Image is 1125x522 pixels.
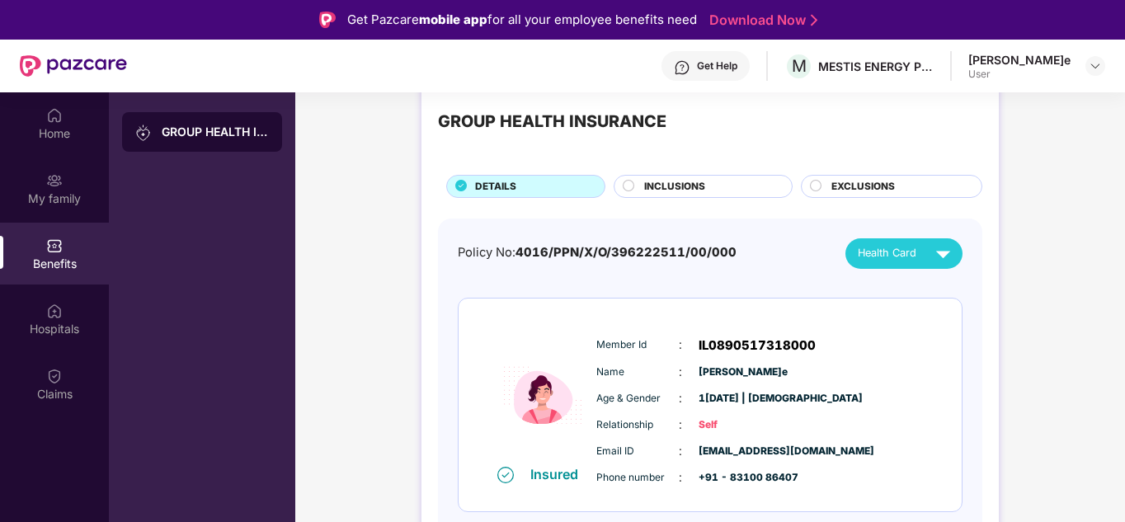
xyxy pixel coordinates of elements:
[968,68,1071,81] div: User
[679,416,682,434] span: :
[458,243,737,262] div: Policy No:
[419,12,487,27] strong: mobile app
[674,59,690,76] img: svg+xml;base64,PHN2ZyBpZD0iSGVscC0zMngzMiIgeG1sbnM9Imh0dHA6Ly93d3cudzMub3JnLzIwMDAvc3ZnIiB3aWR0aD...
[858,245,916,261] span: Health Card
[679,468,682,487] span: :
[699,391,781,407] span: 1[DATE] | [DEMOGRAPHIC_DATA]
[162,124,269,140] div: GROUP HEALTH INSURANCE
[697,59,737,73] div: Get Help
[644,179,705,195] span: INCLUSIONS
[596,391,679,407] span: Age & Gender
[497,467,514,483] img: svg+xml;base64,PHN2ZyB4bWxucz0iaHR0cDovL3d3dy53My5vcmcvMjAwMC9zdmciIHdpZHRoPSIxNiIgaGVpZ2h0PSIxNi...
[46,237,63,254] img: svg+xml;base64,PHN2ZyBpZD0iQmVuZWZpdHMiIHhtbG5zPSJodHRwOi8vd3d3LnczLm9yZy8yMDAwL3N2ZyIgd2lkdGg9Ij...
[347,10,697,30] div: Get Pazcare for all your employee benefits need
[596,444,679,459] span: Email ID
[530,466,588,482] div: Insured
[818,59,934,74] div: MESTIS ENERGY PRIVATE LIMITED
[1089,59,1102,73] img: svg+xml;base64,PHN2ZyBpZD0iRHJvcGRvd24tMzJ4MzIiIHhtbG5zPSJodHRwOi8vd3d3LnczLm9yZy8yMDAwL3N2ZyIgd2...
[46,172,63,189] img: svg+xml;base64,PHN2ZyB3aWR0aD0iMjAiIGhlaWdodD0iMjAiIHZpZXdCb3g9IjAgMCAyMCAyMCIgZmlsbD0ibm9uZSIgeG...
[831,179,895,195] span: EXCLUSIONS
[699,417,781,433] span: Self
[679,442,682,460] span: :
[679,389,682,407] span: :
[596,417,679,433] span: Relationship
[46,303,63,319] img: svg+xml;base64,PHN2ZyBpZD0iSG9zcGl0YWxzIiB4bWxucz0iaHR0cDovL3d3dy53My5vcmcvMjAwMC9zdmciIHdpZHRoPS...
[699,444,781,459] span: [EMAIL_ADDRESS][DOMAIN_NAME]
[792,56,807,76] span: M
[515,245,737,260] span: 4016/PPN/X/O/396222511/00/000
[699,364,781,380] span: [PERSON_NAME]e
[596,364,679,380] span: Name
[699,336,816,355] span: IL0890517318000
[493,326,592,465] img: icon
[709,12,812,29] a: Download Now
[968,52,1071,68] div: [PERSON_NAME]e
[679,363,682,381] span: :
[596,337,679,353] span: Member Id
[699,470,781,486] span: +91 - 83100 86407
[811,12,817,29] img: Stroke
[438,109,666,134] div: GROUP HEALTH INSURANCE
[475,179,516,195] span: DETAILS
[845,238,963,269] button: Health Card
[20,55,127,77] img: New Pazcare Logo
[46,107,63,124] img: svg+xml;base64,PHN2ZyBpZD0iSG9tZSIgeG1sbnM9Imh0dHA6Ly93d3cudzMub3JnLzIwMDAvc3ZnIiB3aWR0aD0iMjAiIG...
[135,125,152,141] img: svg+xml;base64,PHN2ZyB3aWR0aD0iMjAiIGhlaWdodD0iMjAiIHZpZXdCb3g9IjAgMCAyMCAyMCIgZmlsbD0ibm9uZSIgeG...
[679,336,682,354] span: :
[319,12,336,28] img: Logo
[929,239,958,268] img: svg+xml;base64,PHN2ZyB4bWxucz0iaHR0cDovL3d3dy53My5vcmcvMjAwMC9zdmciIHZpZXdCb3g9IjAgMCAyNCAyNCIgd2...
[596,470,679,486] span: Phone number
[46,368,63,384] img: svg+xml;base64,PHN2ZyBpZD0iQ2xhaW0iIHhtbG5zPSJodHRwOi8vd3d3LnczLm9yZy8yMDAwL3N2ZyIgd2lkdGg9IjIwIi...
